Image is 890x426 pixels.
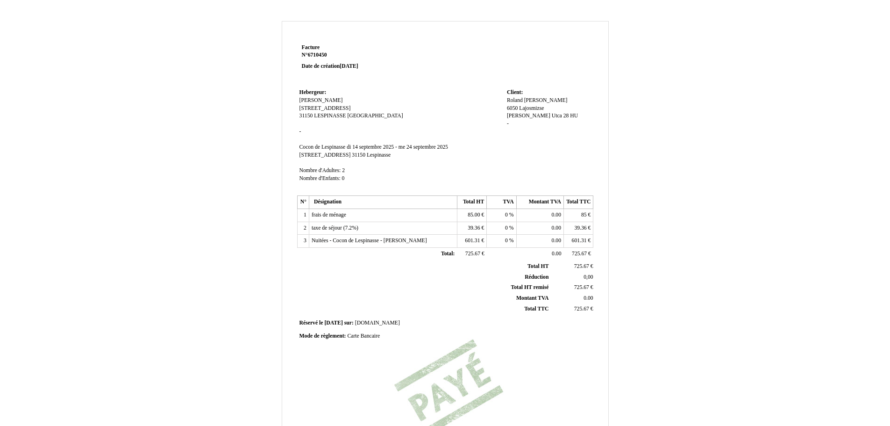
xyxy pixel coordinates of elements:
[487,196,516,209] th: TVA
[457,235,486,248] td: €
[309,196,457,209] th: Désignation
[347,144,448,150] span: di 14 septembre 2025 - me 24 septembre 2025
[312,225,358,231] span: taxe de séjour (7.2%)
[299,89,327,95] span: Hebergeur:
[299,175,341,181] span: Nombre d'Enfants:
[574,306,589,312] span: 725.67
[527,263,548,269] span: Total HT
[505,225,508,231] span: 0
[457,248,486,261] td: €
[511,284,548,290] span: Total HT remisé
[342,167,345,173] span: 2
[340,63,358,69] span: [DATE]
[505,238,508,244] span: 0
[457,196,486,209] th: Total HT
[312,212,346,218] span: frais de ménage
[468,212,480,218] span: 85.00
[457,209,486,222] td: €
[324,320,342,326] span: [DATE]
[574,263,589,269] span: 725.67
[574,284,589,290] span: 725.67
[299,152,351,158] span: [STREET_ADDRESS]
[564,196,593,209] th: Total TTC
[574,225,586,231] span: 39.36
[564,222,593,235] td: €
[344,320,354,326] span: sur:
[487,235,516,248] td: %
[299,333,346,339] span: Mode de règlement:
[516,196,563,209] th: Montant TVA
[550,261,595,272] td: €
[524,97,568,103] span: [PERSON_NAME]
[564,235,593,248] td: €
[525,274,548,280] span: Réduction
[552,251,561,257] span: 0.00
[572,238,587,244] span: 601.31
[299,105,351,111] span: [STREET_ADDRESS]
[507,121,509,127] span: -
[347,333,380,339] span: Carte Bancaire
[516,295,548,301] span: Montant TVA
[507,113,569,119] span: [PERSON_NAME] Utca 28
[584,274,593,280] span: 0,00
[552,225,561,231] span: 0.00
[572,251,587,257] span: 725.67
[507,89,523,95] span: Client:
[302,63,358,69] strong: Date de création
[550,303,595,314] td: €
[299,144,346,150] span: Cocon de Lespinasse
[299,113,313,119] span: 31150
[465,238,480,244] span: 601.31
[550,282,595,293] td: €
[355,320,400,326] span: [DOMAIN_NAME]
[584,295,593,301] span: 0.00
[487,209,516,222] td: %
[347,113,403,119] span: [GEOGRAPHIC_DATA]
[468,225,480,231] span: 39.36
[352,152,365,158] span: 31150
[297,235,309,248] td: 3
[465,251,480,257] span: 725.67
[308,52,327,58] span: 6710450
[524,306,548,312] span: Total TTC
[312,238,427,244] span: Nuitées - Cocon de Lespinasse - [PERSON_NAME]
[367,152,391,158] span: Lespinasse
[441,251,455,257] span: Total:
[505,212,508,218] span: 0
[297,209,309,222] td: 1
[297,222,309,235] td: 2
[299,129,301,135] span: -
[302,51,413,59] strong: N°
[302,44,320,51] span: Facture
[564,248,593,261] td: €
[299,97,343,103] span: [PERSON_NAME]
[507,97,523,103] span: Roland
[507,105,544,111] span: 6050 Lajosmizse
[299,320,323,326] span: Réservé le
[581,212,587,218] span: 85
[299,167,341,173] span: Nombre d'Adultes:
[552,238,561,244] span: 0.00
[564,209,593,222] td: €
[457,222,486,235] td: €
[342,175,345,181] span: 0
[314,113,346,119] span: LESPINASSE
[570,113,578,119] span: HU
[297,196,309,209] th: N°
[487,222,516,235] td: %
[552,212,561,218] span: 0.00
